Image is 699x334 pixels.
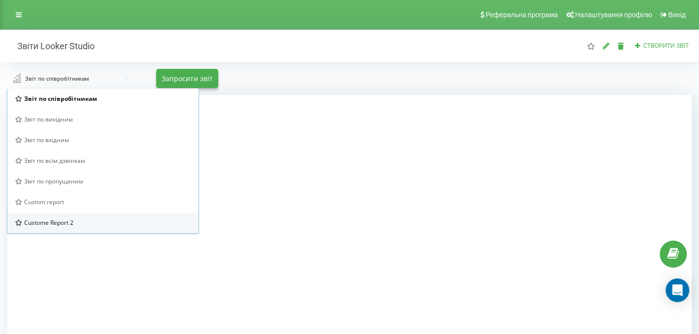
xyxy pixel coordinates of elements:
span: Звіт по всім дзвінкам [24,156,85,165]
span: Налаштування профілю [575,11,652,19]
div: Open Intercom Messenger [666,278,689,302]
button: Запросити звіт [156,69,218,88]
span: Реферальна програма [486,11,558,19]
span: Custom report [24,198,64,206]
span: Створити звіт [643,42,689,49]
i: Створити звіт [634,42,641,48]
span: Звіт по пропущеним [24,177,83,185]
span: Звіт по співробітникам [24,94,97,103]
span: Вихід [668,11,686,19]
span: Custome Report 2 [24,218,73,227]
i: Цей звіт буде завантажений першим при відкритті "Звіти Looker Studio". Ви можете призначити будь-... [587,42,595,49]
span: Звіт по вихідним [24,115,73,123]
button: Створити звіт [632,42,692,50]
i: Редагувати звіт [602,42,610,49]
span: Звіт по вхідним [24,136,69,144]
h2: Звіти Looker Studio [7,40,95,52]
i: Видалити звіт [617,42,625,49]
